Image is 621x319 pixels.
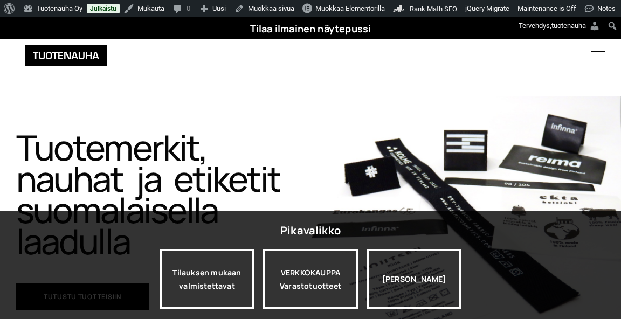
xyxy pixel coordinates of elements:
div: [PERSON_NAME] [367,249,461,309]
button: Menu [575,39,621,72]
a: VERKKOKAUPPAVarastotuotteet [263,249,358,309]
span: tuotenauha [551,22,586,30]
img: Tuotenauha Oy [11,45,121,66]
a: Tilauksen mukaan valmistettavat [160,249,254,309]
a: Tervehdys, [515,17,604,34]
a: Tilaa ilmainen näytepussi [250,22,371,35]
span: Rank Math SEO [410,5,457,13]
a: Julkaistu [87,4,120,13]
h1: Tuotemerkit, nauhat ja etiketit suomalaisella laadulla​ [16,131,294,256]
span: Muokkaa Elementorilla [315,4,385,12]
div: Pikavalikko [280,221,341,240]
div: VERKKOKAUPPA Varastotuotteet [263,249,358,309]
